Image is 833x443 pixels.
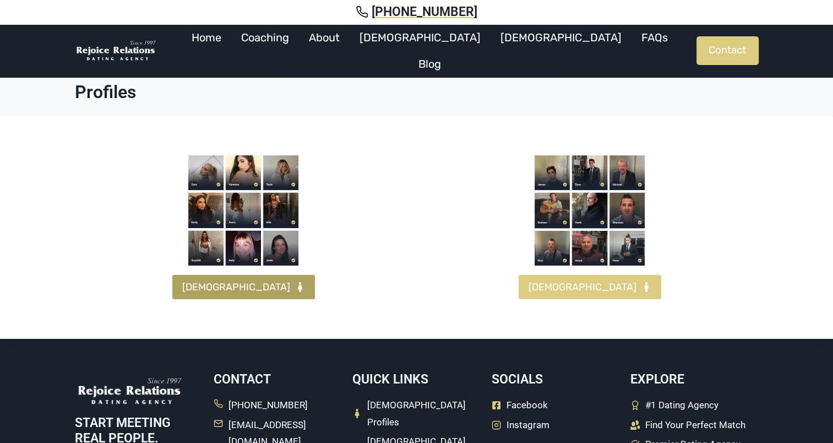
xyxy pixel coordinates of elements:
[231,24,299,51] a: Coaching
[163,24,696,77] nav: Primary Navigation
[367,397,480,430] span: [DEMOGRAPHIC_DATA] Profiles
[75,82,759,102] h1: Profiles
[529,279,636,295] span: [DEMOGRAPHIC_DATA]
[372,4,477,20] span: [PHONE_NUMBER]
[352,372,480,387] h5: Quick Links
[630,417,745,434] a: Find Your Perfect Match
[492,417,549,434] a: Instagram
[491,24,631,51] a: [DEMOGRAPHIC_DATA]
[214,397,308,414] a: [PHONE_NUMBER]
[409,51,451,77] a: Blog
[519,275,661,299] a: [DEMOGRAPHIC_DATA]
[350,24,491,51] a: [DEMOGRAPHIC_DATA]
[645,397,718,414] span: #1 Dating Agency
[507,397,548,414] span: Facebook
[13,4,820,20] a: [PHONE_NUMBER]
[182,279,290,295] span: [DEMOGRAPHIC_DATA]
[645,417,745,434] span: Find Your Perfect Match
[630,397,718,414] a: #1 Dating Agency
[352,397,480,430] a: [DEMOGRAPHIC_DATA] Profiles
[228,397,308,414] span: [PHONE_NUMBER]
[299,24,350,51] a: About
[75,40,157,62] img: Rejoice Relations
[172,275,315,299] a: [DEMOGRAPHIC_DATA]
[492,397,548,414] a: Facebook
[631,24,678,51] a: FAQs
[507,417,549,434] span: Instagram
[214,372,341,387] h5: Contact
[492,372,619,387] h5: Socials
[182,24,231,51] a: Home
[696,36,759,65] a: Contact
[630,372,758,387] h5: Explore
